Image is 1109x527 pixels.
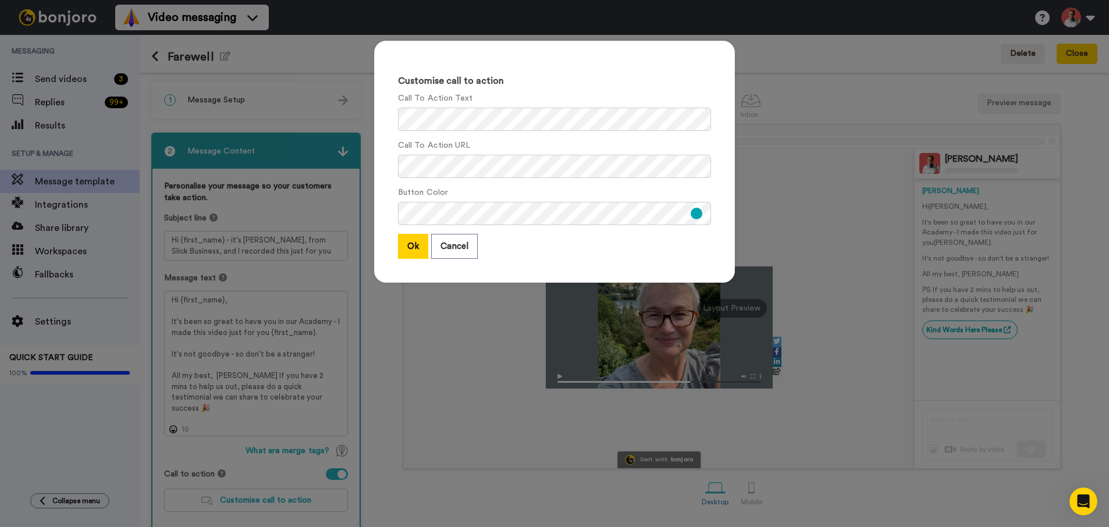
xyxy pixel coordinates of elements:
[1069,487,1097,515] iframe: Intercom live chat
[398,92,473,105] label: Call To Action Text
[398,76,711,87] h3: Customise call to action
[398,187,448,199] label: Button Color
[398,234,428,259] button: Ok
[431,234,478,259] button: Cancel
[398,140,470,152] label: Call To Action URL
